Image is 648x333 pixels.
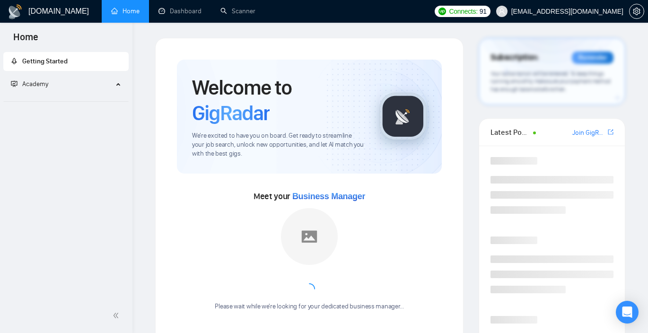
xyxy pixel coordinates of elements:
img: placeholder.png [281,208,338,265]
li: Academy Homepage [3,97,129,104]
h1: Welcome to [192,75,364,126]
div: Open Intercom Messenger [616,301,639,324]
img: logo [8,4,23,19]
img: upwork-logo.png [438,8,446,15]
span: loading [304,283,315,295]
span: 91 [480,6,487,17]
a: Join GigRadar Slack Community [572,128,606,138]
span: Your subscription will be renewed. To keep things running smoothly, make sure your payment method... [490,70,611,93]
button: setting [629,4,644,19]
span: user [499,8,505,15]
span: GigRadar [192,100,270,126]
span: Academy [11,80,48,88]
a: searchScanner [220,7,255,15]
li: Getting Started [3,52,129,71]
a: setting [629,8,644,15]
a: homeHome [111,7,140,15]
img: gigradar-logo.png [379,93,427,140]
span: Home [6,30,46,50]
div: Reminder [572,52,613,64]
span: Business Manager [292,192,365,201]
span: Subscription [490,50,537,66]
div: Please wait while we're looking for your dedicated business manager... [209,302,409,311]
span: Latest Posts from the GigRadar Community [490,126,530,138]
span: Meet your [254,191,365,202]
span: export [608,128,613,136]
a: export [608,128,613,137]
span: fund-projection-screen [11,80,18,87]
span: We're excited to have you on board. Get ready to streamline your job search, unlock new opportuni... [192,131,364,158]
a: dashboardDashboard [158,7,201,15]
span: Academy [22,80,48,88]
span: Connects: [449,6,477,17]
span: rocket [11,58,18,64]
span: double-left [113,311,122,320]
span: Getting Started [22,57,68,65]
span: setting [630,8,644,15]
